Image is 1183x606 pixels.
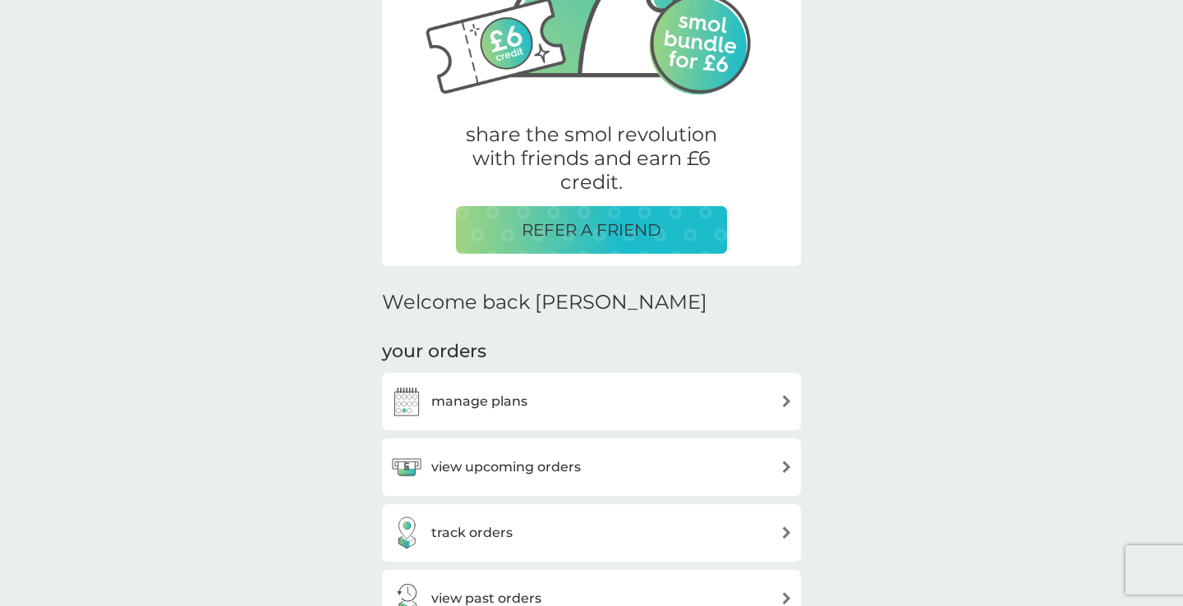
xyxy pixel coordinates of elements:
h3: track orders [431,522,513,544]
img: arrow right [780,526,793,539]
h3: your orders [382,339,486,365]
h3: view upcoming orders [431,457,581,478]
h3: manage plans [431,391,527,412]
p: REFER A FRIEND [522,217,661,243]
img: arrow right [780,592,793,604]
p: share the smol revolution with friends and earn £6 credit. [456,123,727,194]
h2: Welcome back [PERSON_NAME] [382,291,707,314]
img: arrow right [780,461,793,473]
img: arrow right [780,395,793,407]
button: REFER A FRIEND [456,206,727,254]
